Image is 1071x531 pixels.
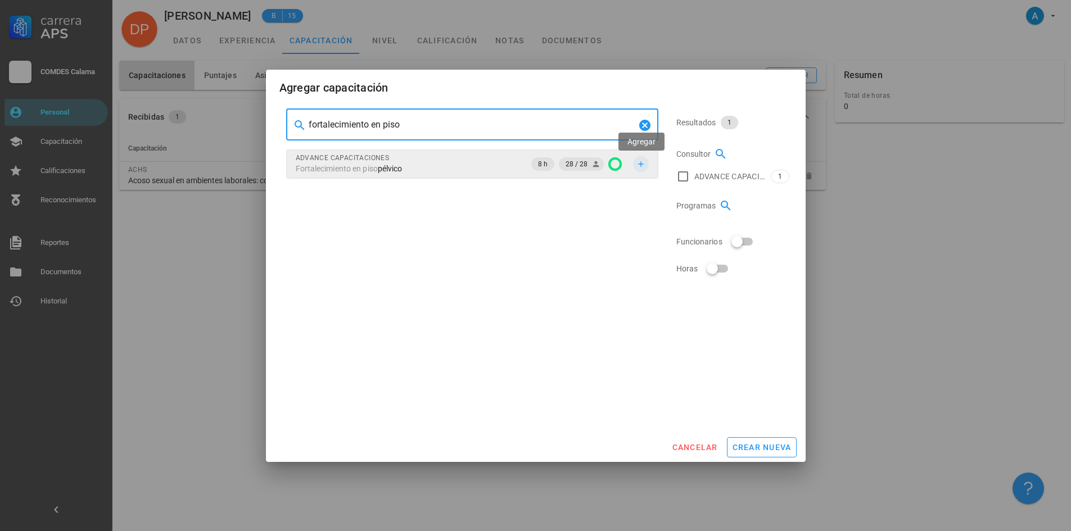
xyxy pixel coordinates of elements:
[732,443,792,452] span: crear nueva
[353,164,361,173] mark: en
[676,140,785,167] div: Consultor
[694,171,766,182] span: ADVANCE CAPACITACIÓNES
[676,255,785,282] div: Horas
[638,119,652,132] button: Clear
[296,164,403,174] span: pélvico
[363,164,377,173] mark: piso
[676,228,785,255] div: Funcionarios
[309,116,636,134] input: Buscar capacitación…
[279,79,388,97] div: Agregar capacitación
[727,437,797,457] button: crear nueva
[778,170,782,183] span: 1
[676,109,785,136] div: Resultados
[296,154,390,162] span: ADVANCE CAPACITACIONES
[727,116,731,129] span: 1
[667,437,722,457] button: cancelar
[676,192,785,219] div: Programas
[296,164,351,173] mark: Fortalecimiento
[538,157,547,171] span: 8 h
[671,443,717,452] span: cancelar
[566,157,597,171] span: 28 / 28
